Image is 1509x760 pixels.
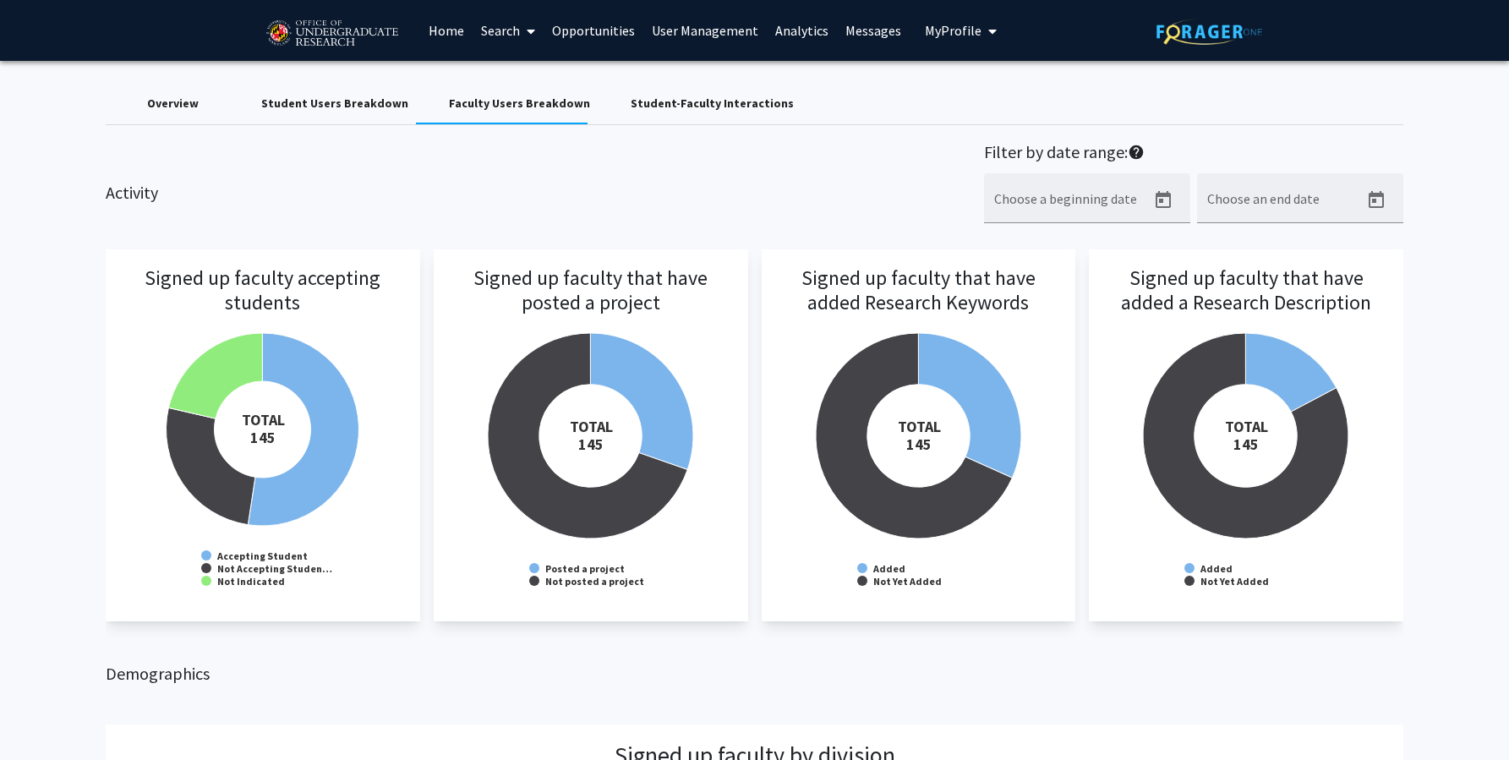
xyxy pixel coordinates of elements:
text: Added [1200,562,1233,575]
button: Open calendar [1359,183,1393,217]
div: Faculty Users Breakdown [449,95,590,112]
iframe: Chat [13,684,72,747]
text: Accepting Student [216,549,308,562]
mat-icon: help [1128,142,1145,162]
a: User Management [643,1,767,60]
h3: Signed up faculty that have posted a project [451,266,731,361]
h2: Activity [106,142,158,203]
h2: Filter by date range: [984,142,1403,167]
a: Search [473,1,544,60]
tspan: TOTAL 145 [241,410,284,447]
a: Home [420,1,473,60]
text: Not posted a project [545,575,644,588]
h3: Signed up faculty accepting students [123,266,403,361]
img: University of Maryland Logo [260,13,403,55]
text: Not Indicated [217,575,285,588]
div: Student-Faculty Interactions [631,95,794,112]
a: Opportunities [544,1,643,60]
button: Open calendar [1146,183,1180,217]
div: Student Users Breakdown [261,95,408,112]
text: Not Accepting Studen… [217,562,332,575]
tspan: TOTAL 145 [569,417,612,454]
h2: Demographics [106,664,1403,684]
tspan: TOTAL 145 [897,417,940,454]
a: Analytics [767,1,837,60]
text: Not Yet Added [873,575,942,588]
div: Overview [147,95,199,112]
h3: Signed up faculty that have added a Research Description [1106,266,1386,361]
text: Added [872,562,905,575]
span: My Profile [925,22,981,39]
text: Posted a project [545,562,625,575]
img: ForagerOne Logo [1156,19,1262,45]
tspan: TOTAL 145 [1225,417,1268,454]
text: Not Yet Added [1200,575,1269,588]
h3: Signed up faculty that have added Research Keywords [779,266,1059,361]
a: Messages [837,1,910,60]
